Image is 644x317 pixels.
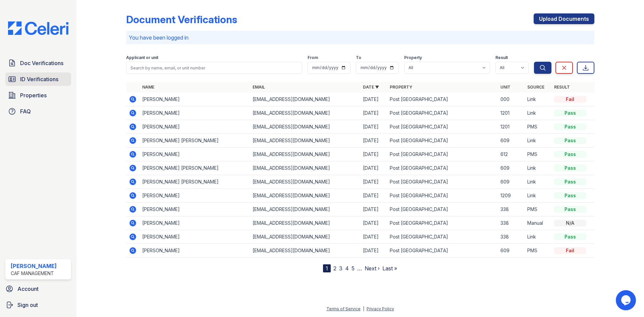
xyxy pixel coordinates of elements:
td: 338 [498,216,525,230]
div: 1 [323,264,331,272]
div: CAF Management [11,270,57,277]
td: Post [GEOGRAPHIC_DATA] [387,106,497,120]
td: [PERSON_NAME] [140,148,250,161]
td: PMS [525,148,551,161]
a: 5 [352,265,355,272]
td: Link [525,134,551,148]
div: Pass [554,123,586,130]
td: Post [GEOGRAPHIC_DATA] [387,203,497,216]
div: | [363,306,364,311]
a: Upload Documents [534,13,594,24]
td: Link [525,230,551,244]
td: [DATE] [360,189,387,203]
td: [EMAIL_ADDRESS][DOMAIN_NAME] [250,244,360,258]
td: [PERSON_NAME] [140,93,250,106]
td: [PERSON_NAME] [PERSON_NAME] [140,134,250,148]
span: Properties [20,91,47,99]
div: Pass [554,178,586,185]
td: [DATE] [360,134,387,148]
div: Document Verifications [126,13,237,25]
td: Link [525,106,551,120]
div: Pass [554,151,586,158]
div: Pass [554,233,586,240]
td: [EMAIL_ADDRESS][DOMAIN_NAME] [250,106,360,120]
td: 1209 [498,189,525,203]
a: 3 [339,265,342,272]
td: [DATE] [360,120,387,134]
td: 338 [498,230,525,244]
a: ID Verifications [5,72,71,86]
td: 609 [498,244,525,258]
span: … [357,264,362,272]
span: Doc Verifications [20,59,63,67]
a: Email [253,85,265,90]
label: Result [495,55,508,60]
td: [PERSON_NAME] [140,216,250,230]
a: 4 [345,265,349,272]
td: [DATE] [360,244,387,258]
label: From [308,55,318,60]
a: Date ▼ [363,85,379,90]
td: [PERSON_NAME] [PERSON_NAME] [140,175,250,189]
a: Account [3,282,74,296]
td: [PERSON_NAME] [PERSON_NAME] [140,161,250,175]
a: Next › [365,265,380,272]
td: [EMAIL_ADDRESS][DOMAIN_NAME] [250,175,360,189]
td: Post [GEOGRAPHIC_DATA] [387,161,497,175]
label: Applicant or unit [126,55,158,60]
td: PMS [525,120,551,134]
a: Unit [500,85,511,90]
div: Pass [554,206,586,213]
td: Post [GEOGRAPHIC_DATA] [387,148,497,161]
a: Terms of Service [326,306,361,311]
td: Post [GEOGRAPHIC_DATA] [387,120,497,134]
td: [PERSON_NAME] [140,203,250,216]
td: Link [525,161,551,175]
label: To [356,55,361,60]
td: 609 [498,175,525,189]
td: Link [525,175,551,189]
a: Doc Verifications [5,56,71,70]
div: N/A [554,220,586,226]
td: 612 [498,148,525,161]
a: FAQ [5,105,71,118]
a: Name [142,85,154,90]
span: Sign out [17,301,38,309]
td: Manual [525,216,551,230]
td: Post [GEOGRAPHIC_DATA] [387,244,497,258]
a: Result [554,85,570,90]
div: Pass [554,192,586,199]
p: You have been logged in [129,34,592,42]
td: 1201 [498,120,525,134]
div: [PERSON_NAME] [11,262,57,270]
a: Sign out [3,298,74,312]
td: [PERSON_NAME] [140,244,250,258]
td: [PERSON_NAME] [140,106,250,120]
td: [DATE] [360,161,387,175]
td: [PERSON_NAME] [140,189,250,203]
td: [DATE] [360,216,387,230]
td: [DATE] [360,203,387,216]
div: Pass [554,137,586,144]
td: 338 [498,203,525,216]
td: Post [GEOGRAPHIC_DATA] [387,216,497,230]
td: 609 [498,134,525,148]
div: Fail [554,96,586,103]
td: [EMAIL_ADDRESS][DOMAIN_NAME] [250,189,360,203]
td: [EMAIL_ADDRESS][DOMAIN_NAME] [250,203,360,216]
td: PMS [525,244,551,258]
div: Pass [554,165,586,171]
td: [EMAIL_ADDRESS][DOMAIN_NAME] [250,134,360,148]
td: 000 [498,93,525,106]
div: Pass [554,110,586,116]
td: Post [GEOGRAPHIC_DATA] [387,175,497,189]
img: CE_Logo_Blue-a8612792a0a2168367f1c8372b55b34899dd931a85d93a1a3d3e32e68fde9ad4.png [3,21,74,35]
a: Privacy Policy [367,306,394,311]
td: [EMAIL_ADDRESS][DOMAIN_NAME] [250,120,360,134]
span: Account [17,285,39,293]
td: Post [GEOGRAPHIC_DATA] [387,93,497,106]
td: [EMAIL_ADDRESS][DOMAIN_NAME] [250,93,360,106]
td: [EMAIL_ADDRESS][DOMAIN_NAME] [250,161,360,175]
td: 609 [498,161,525,175]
